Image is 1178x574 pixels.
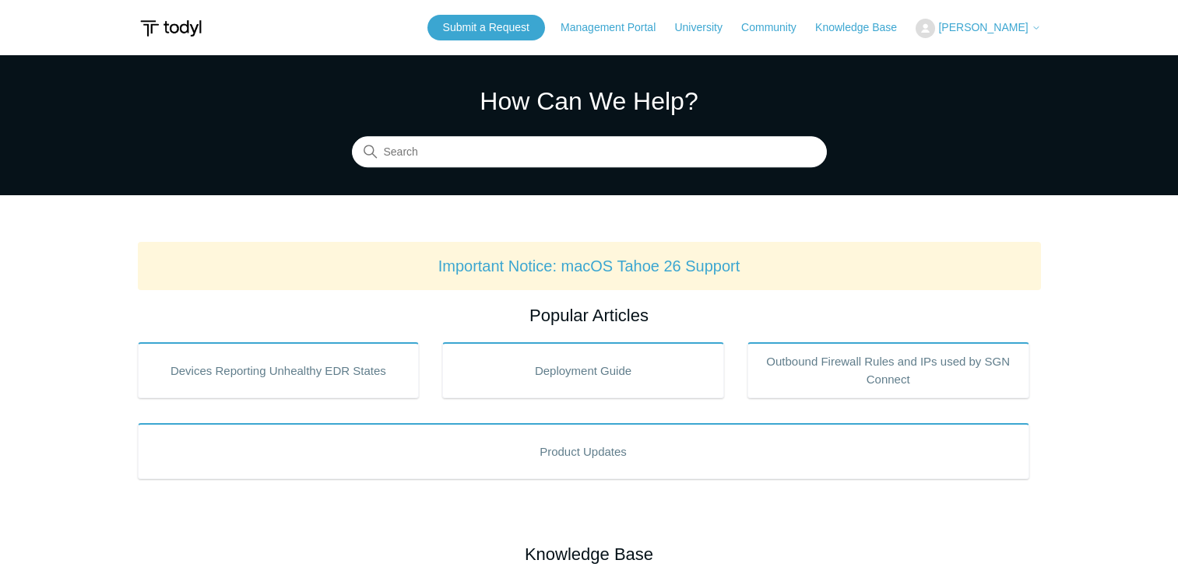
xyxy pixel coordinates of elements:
a: University [674,19,737,36]
input: Search [352,137,827,168]
span: [PERSON_NAME] [938,21,1028,33]
a: Management Portal [561,19,671,36]
img: Todyl Support Center Help Center home page [138,14,204,43]
a: Important Notice: macOS Tahoe 26 Support [438,257,740,275]
h1: How Can We Help? [352,82,827,120]
button: [PERSON_NAME] [916,19,1040,38]
a: Knowledge Base [815,19,913,36]
a: Submit a Request [427,15,545,40]
a: Deployment Guide [442,342,724,398]
a: Devices Reporting Unhealthy EDR States [138,342,420,398]
h2: Knowledge Base [138,541,1041,567]
a: Product Updates [138,423,1029,479]
h2: Popular Articles [138,303,1041,328]
a: Community [741,19,812,36]
a: Outbound Firewall Rules and IPs used by SGN Connect [747,342,1029,398]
